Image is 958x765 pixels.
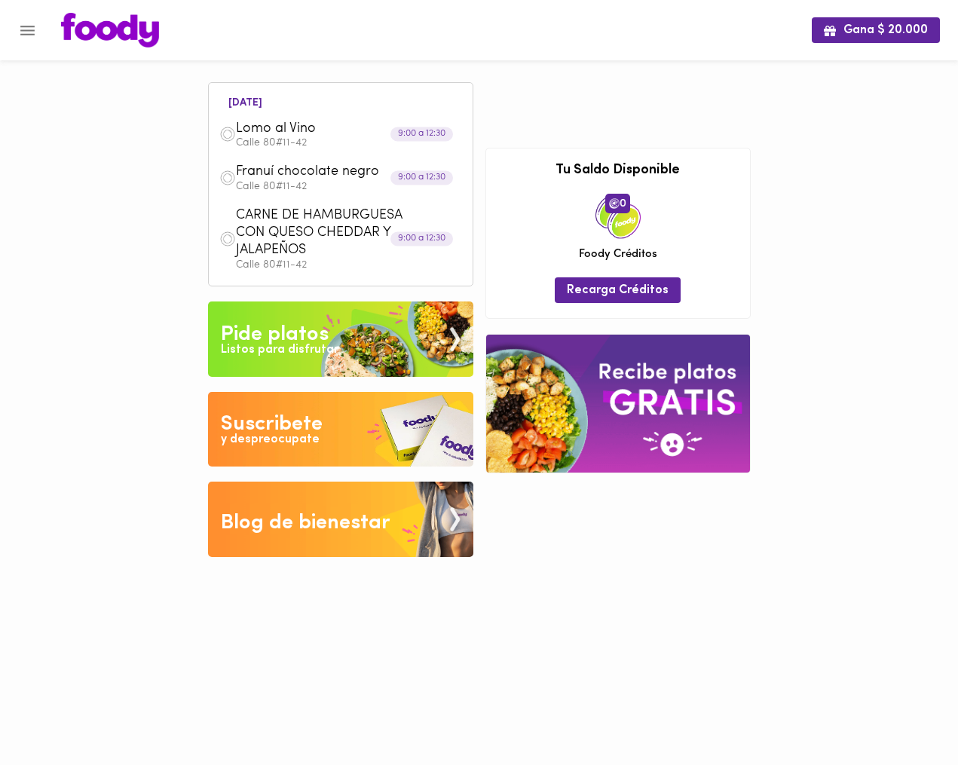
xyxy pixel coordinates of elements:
h3: Tu Saldo Disponible [497,164,739,179]
img: Pide un Platos [208,301,473,377]
div: y despreocupate [221,431,320,448]
span: 0 [605,194,630,213]
div: Suscribete [221,409,323,439]
button: Recarga Créditos [555,277,681,302]
span: CARNE DE HAMBURGUESA CON QUESO CHEDDAR Y JALAPEÑOS [236,207,409,260]
div: 9:00 a 12:30 [390,170,453,185]
div: 9:00 a 12:30 [390,231,453,246]
div: Blog de bienestar [221,508,390,538]
p: Calle 80#11-42 [236,260,462,271]
span: Foody Créditos [579,246,657,262]
img: dish.png [219,231,236,247]
span: Gana $ 20.000 [824,23,928,38]
p: Calle 80#11-42 [236,138,462,148]
img: credits-package.png [595,194,641,239]
img: logo.png [61,13,159,47]
span: Recarga Créditos [567,283,669,298]
img: Blog de bienestar [208,482,473,557]
span: Lomo al Vino [236,121,409,138]
button: Menu [9,12,46,49]
div: 9:00 a 12:30 [390,127,453,142]
span: Franuí chocolate negro [236,164,409,181]
div: Listos para disfrutar [221,341,338,359]
img: dish.png [219,126,236,142]
li: [DATE] [216,94,274,109]
img: dish.png [219,170,236,186]
div: Pide platos [221,320,329,350]
p: Calle 80#11-42 [236,182,462,192]
img: referral-banner.png [486,335,750,473]
img: Disfruta bajar de peso [208,392,473,467]
button: Gana $ 20.000 [812,17,940,42]
img: foody-creditos.png [609,198,620,209]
